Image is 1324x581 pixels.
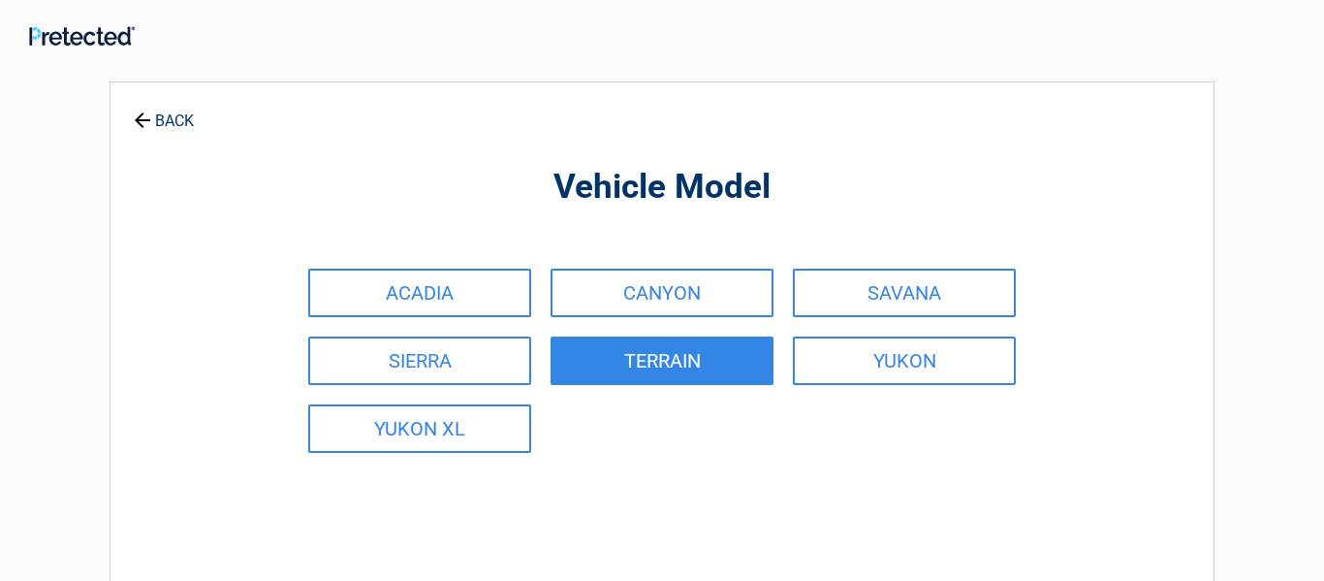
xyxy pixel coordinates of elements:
img: Main Logo [29,26,135,46]
a: CANYON [551,269,773,317]
a: SAVANA [793,269,1016,317]
a: TERRAIN [551,337,773,385]
h2: Vehicle Model [217,165,1107,210]
a: BACK [130,95,198,129]
a: ACADIA [308,269,531,317]
a: SIERRA [308,337,531,385]
a: YUKON XL [308,404,531,453]
a: YUKON [793,337,1016,385]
